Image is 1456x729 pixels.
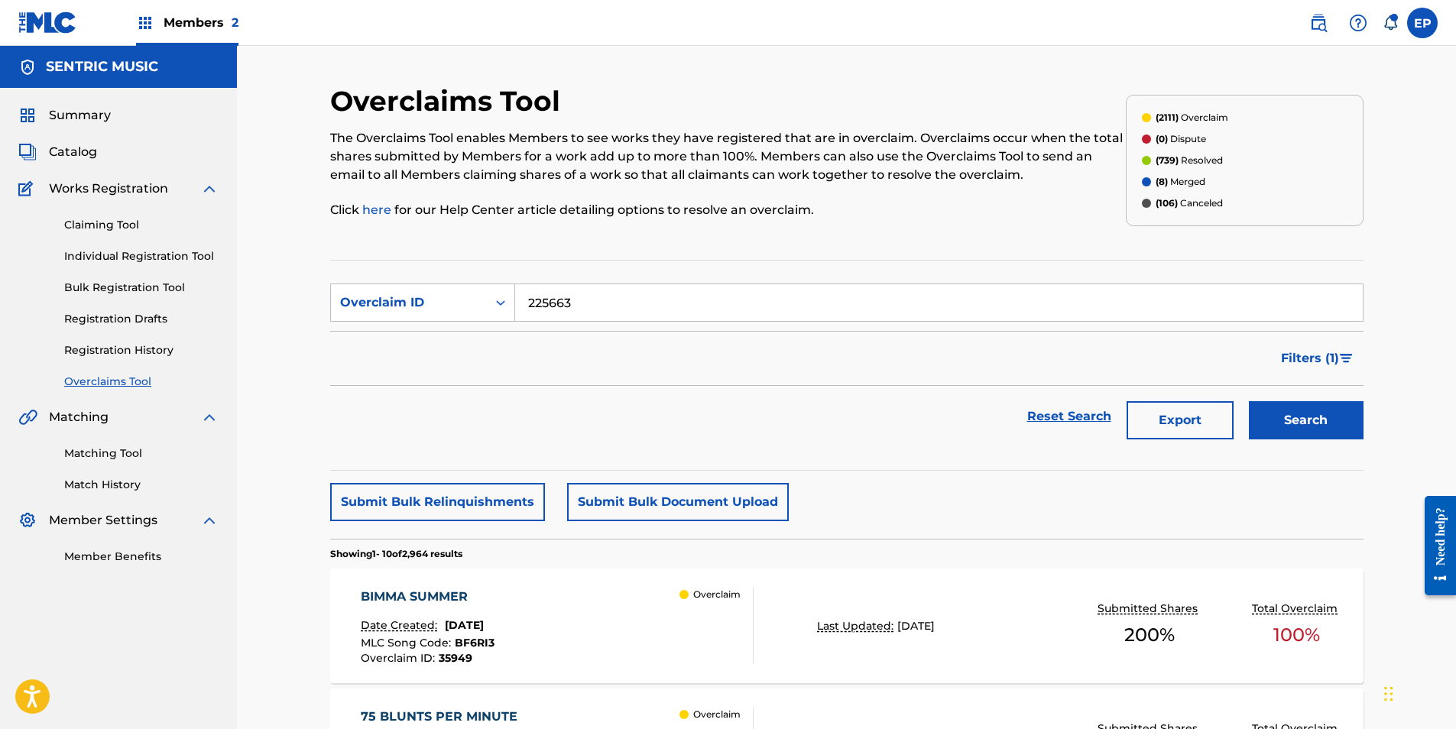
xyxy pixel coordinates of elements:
[164,14,238,31] span: Members
[1156,154,1179,166] span: (739)
[1156,132,1206,146] p: Dispute
[49,511,157,530] span: Member Settings
[64,248,219,264] a: Individual Registration Tool
[1156,133,1168,144] span: (0)
[361,708,525,726] div: 75 BLUNTS PER MINUTE
[362,202,394,217] a: here
[567,483,789,521] button: Submit Bulk Document Upload
[1127,401,1234,439] button: Export
[18,180,38,198] img: Works Registration
[1349,14,1367,32] img: help
[1413,484,1456,607] iframe: Resource Center
[455,636,495,650] span: BF6RI3
[330,547,462,561] p: Showing 1 - 10 of 2,964 results
[817,618,897,634] p: Last Updated:
[361,588,495,606] div: BIMMA SUMMER
[693,708,741,721] p: Overclaim
[361,636,455,650] span: MLC Song Code :
[200,180,219,198] img: expand
[1303,8,1334,38] a: Public Search
[1156,112,1179,123] span: (2111)
[1249,401,1364,439] button: Search
[18,11,77,34] img: MLC Logo
[897,619,935,633] span: [DATE]
[64,311,219,327] a: Registration Drafts
[64,342,219,358] a: Registration History
[18,143,97,161] a: CatalogCatalog
[1156,111,1228,125] p: Overclaim
[340,293,478,312] div: Overclaim ID
[136,14,154,32] img: Top Rightsholders
[49,106,111,125] span: Summary
[49,180,168,198] span: Works Registration
[1156,154,1223,167] p: Resolved
[1273,621,1320,649] span: 100 %
[361,651,439,665] span: Overclaim ID :
[1407,8,1438,38] div: User Menu
[361,617,441,633] p: Date Created:
[18,58,37,76] img: Accounts
[1020,400,1119,433] a: Reset Search
[330,483,545,521] button: Submit Bulk Relinquishments
[1156,175,1205,189] p: Merged
[64,374,219,390] a: Overclaims Tool
[1272,339,1364,377] button: Filters (1)
[1384,671,1393,717] div: Drag
[330,84,568,118] h2: Overclaims Tool
[64,446,219,462] a: Matching Tool
[1252,601,1341,617] p: Total Overclaim
[18,106,37,125] img: Summary
[18,408,37,426] img: Matching
[330,129,1126,184] p: The Overclaims Tool enables Members to see works they have registered that are in overclaim. Over...
[1281,349,1339,368] span: Filters ( 1 )
[1380,656,1456,729] iframe: Chat Widget
[64,477,219,493] a: Match History
[1343,8,1373,38] div: Help
[232,15,238,30] span: 2
[1156,176,1168,187] span: (8)
[49,143,97,161] span: Catalog
[1098,601,1201,617] p: Submitted Shares
[1156,197,1178,209] span: (106)
[200,511,219,530] img: expand
[1383,15,1398,31] div: Notifications
[18,106,111,125] a: SummarySummary
[330,201,1126,219] p: Click for our Help Center article detailing options to resolve an overclaim.
[64,549,219,565] a: Member Benefits
[439,651,472,665] span: 35949
[1340,354,1353,363] img: filter
[1309,14,1328,32] img: search
[1124,621,1175,649] span: 200 %
[18,511,37,530] img: Member Settings
[200,408,219,426] img: expand
[49,408,109,426] span: Matching
[46,58,158,76] h5: SENTRIC MUSIC
[445,618,484,632] span: [DATE]
[693,588,741,601] p: Overclaim
[64,217,219,233] a: Claiming Tool
[330,569,1364,683] a: BIMMA SUMMERDate Created:[DATE]MLC Song Code:BF6RI3Overclaim ID:35949 OverclaimLast Updated:[DATE...
[18,143,37,161] img: Catalog
[64,280,219,296] a: Bulk Registration Tool
[330,283,1364,447] form: Search Form
[1156,196,1223,210] p: Canceled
